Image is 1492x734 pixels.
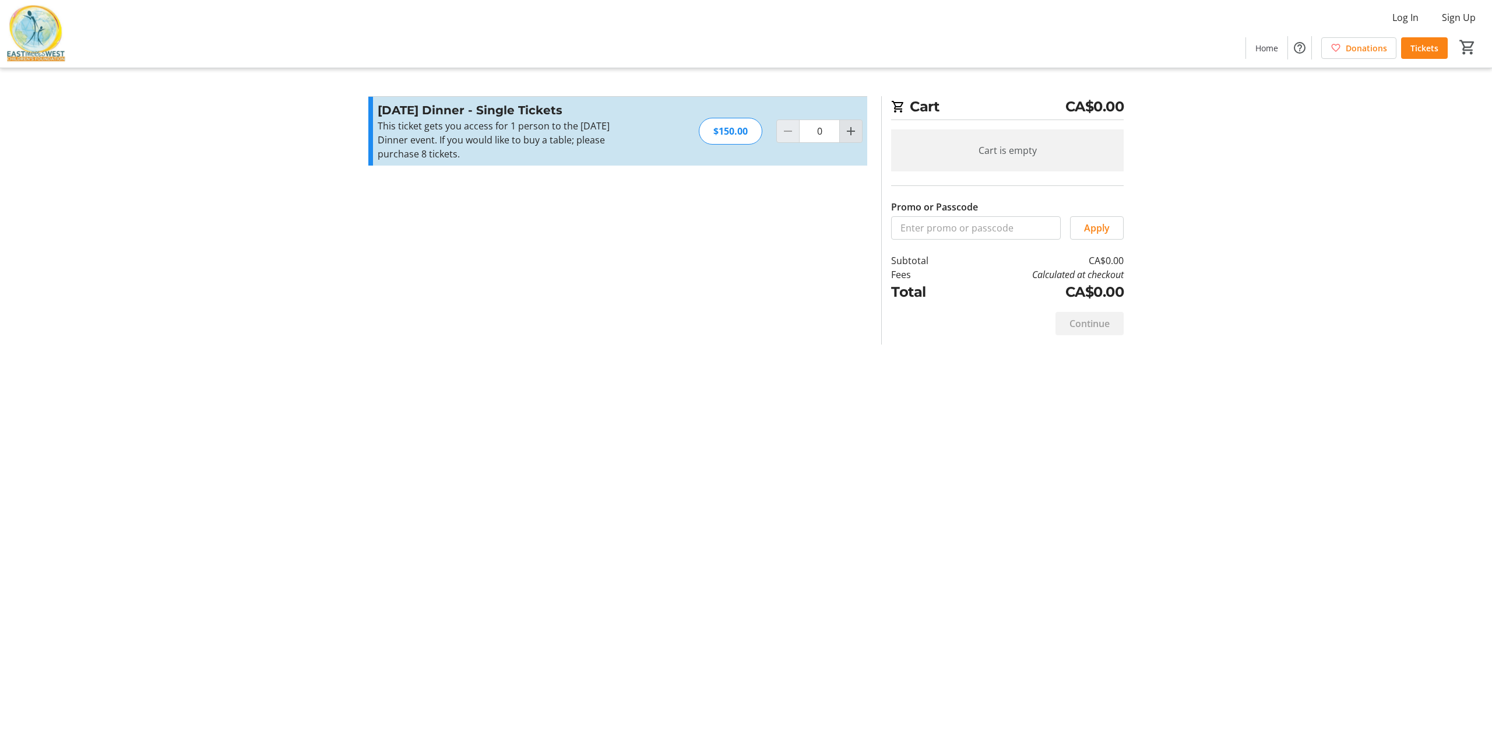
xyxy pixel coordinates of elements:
[891,216,1061,240] input: Enter promo or passcode
[1246,37,1287,59] a: Home
[378,119,632,161] div: This ticket gets you access for 1 person to the [DATE] Dinner event. If you would like to buy a t...
[1401,37,1448,59] a: Tickets
[891,268,959,282] td: Fees
[699,118,762,145] div: $150.00
[1070,216,1124,240] button: Apply
[1065,96,1124,117] span: CA$0.00
[891,129,1124,171] div: Cart is empty
[1321,37,1396,59] a: Donations
[7,5,65,63] img: East Meets West Children's Foundation's Logo
[1410,42,1438,54] span: Tickets
[891,96,1124,120] h2: Cart
[1346,42,1387,54] span: Donations
[1392,10,1419,24] span: Log In
[959,254,1124,268] td: CA$0.00
[1084,221,1110,235] span: Apply
[1442,10,1476,24] span: Sign Up
[840,120,862,142] button: Increment by one
[1457,37,1478,58] button: Cart
[799,120,840,143] input: Diwali Dinner - Single Tickets Quantity
[378,101,632,119] h3: [DATE] Dinner - Single Tickets
[891,200,978,214] label: Promo or Passcode
[959,268,1124,282] td: Calculated at checkout
[1255,42,1278,54] span: Home
[1288,36,1311,59] button: Help
[1383,8,1428,27] button: Log In
[891,254,959,268] td: Subtotal
[1433,8,1485,27] button: Sign Up
[891,282,959,303] td: Total
[959,282,1124,303] td: CA$0.00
